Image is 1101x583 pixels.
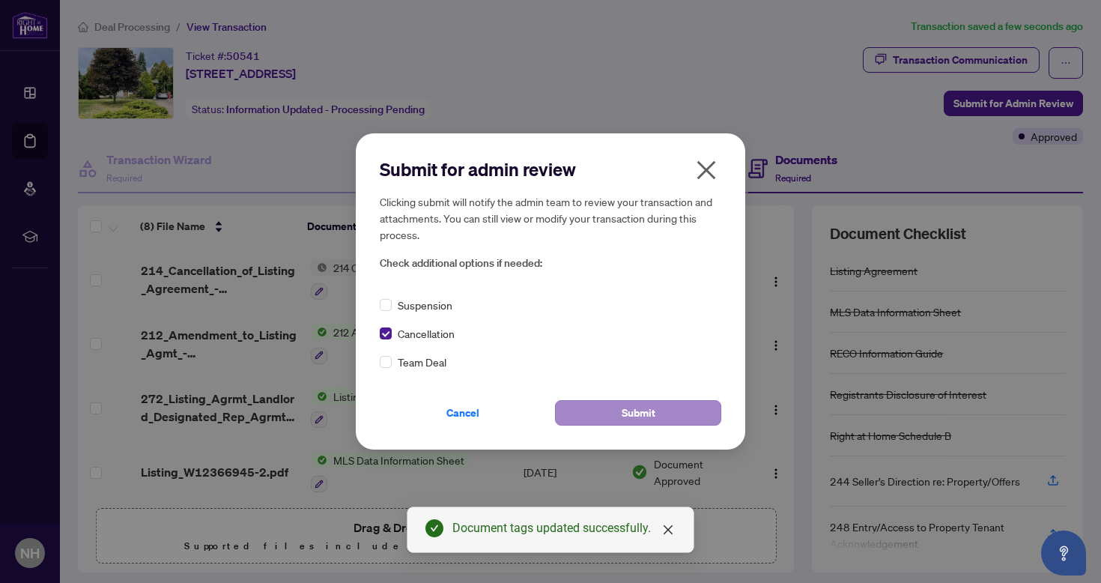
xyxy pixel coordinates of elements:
span: Cancel [446,401,479,425]
div: Document tags updated successfully. [452,519,676,537]
span: Suspension [398,297,452,313]
a: Close [660,522,676,538]
span: check-circle [425,519,443,537]
h2: Submit for admin review [380,157,721,181]
button: Open asap [1041,531,1086,576]
span: Cancellation [398,325,455,342]
button: Cancel [380,400,546,426]
span: close [694,158,718,182]
span: Submit [622,401,655,425]
span: Check additional options if needed: [380,255,721,272]
span: Team Deal [398,354,446,370]
span: close [662,524,674,536]
button: Submit [555,400,721,426]
h5: Clicking submit will notify the admin team to review your transaction and attachments. You can st... [380,193,721,243]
